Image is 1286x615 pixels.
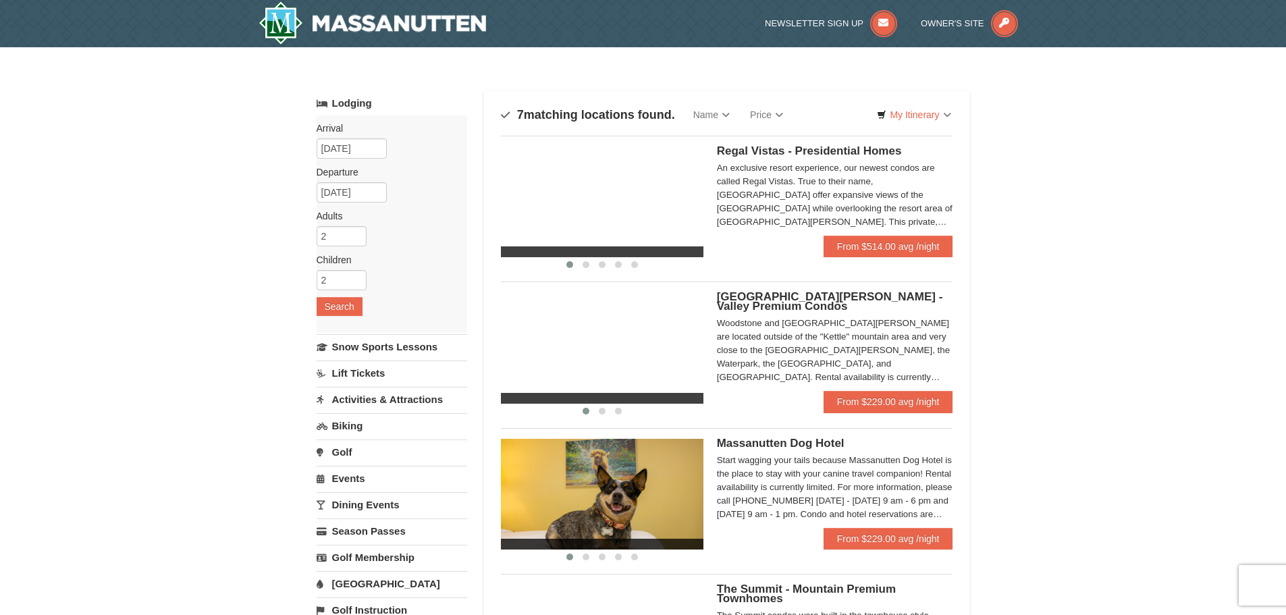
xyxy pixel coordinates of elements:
[824,391,953,412] a: From $229.00 avg /night
[317,413,467,438] a: Biking
[317,466,467,491] a: Events
[317,387,467,412] a: Activities & Attractions
[765,18,863,28] span: Newsletter Sign Up
[717,317,953,384] div: Woodstone and [GEOGRAPHIC_DATA][PERSON_NAME] are located outside of the "Kettle" mountain area an...
[765,18,897,28] a: Newsletter Sign Up
[317,91,467,115] a: Lodging
[317,439,467,464] a: Golf
[717,290,943,313] span: [GEOGRAPHIC_DATA][PERSON_NAME] - Valley Premium Condos
[259,1,487,45] img: Massanutten Resort Logo
[317,165,457,179] label: Departure
[717,583,896,605] span: The Summit - Mountain Premium Townhomes
[317,360,467,385] a: Lift Tickets
[317,209,457,223] label: Adults
[868,105,959,125] a: My Itinerary
[317,492,467,517] a: Dining Events
[717,161,953,229] div: An exclusive resort experience, our newest condos are called Regal Vistas. True to their name, [G...
[921,18,1018,28] a: Owner's Site
[921,18,984,28] span: Owner's Site
[824,528,953,550] a: From $229.00 avg /night
[317,545,467,570] a: Golf Membership
[717,454,953,521] div: Start wagging your tails because Massanutten Dog Hotel is the place to stay with your canine trav...
[317,571,467,596] a: [GEOGRAPHIC_DATA]
[317,122,457,135] label: Arrival
[259,1,487,45] a: Massanutten Resort
[683,101,740,128] a: Name
[317,518,467,543] a: Season Passes
[317,297,363,316] button: Search
[717,144,902,157] span: Regal Vistas - Presidential Homes
[317,253,457,267] label: Children
[717,437,845,450] span: Massanutten Dog Hotel
[824,236,953,257] a: From $514.00 avg /night
[317,334,467,359] a: Snow Sports Lessons
[740,101,793,128] a: Price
